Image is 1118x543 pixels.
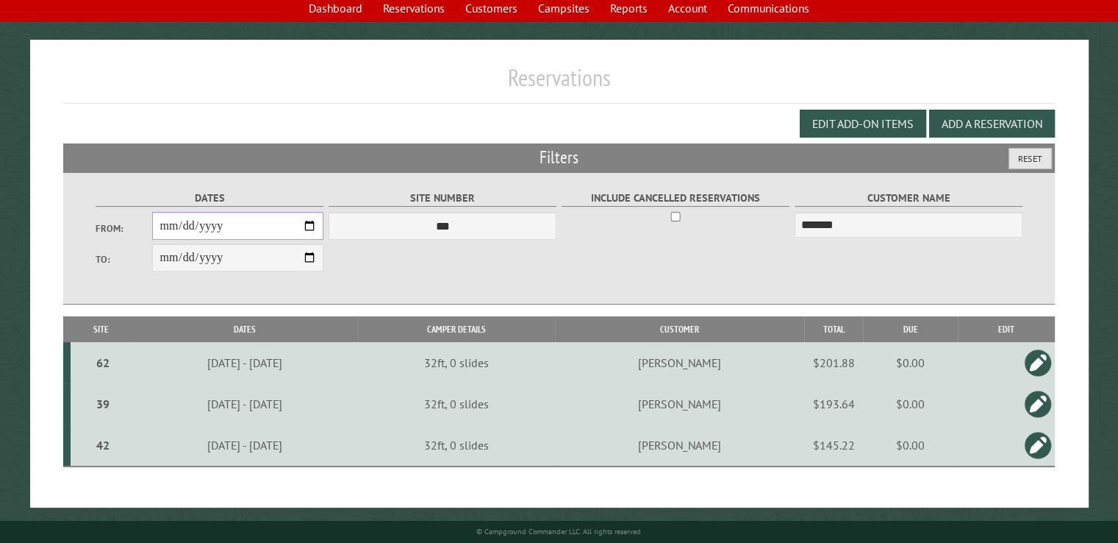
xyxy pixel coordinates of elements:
[863,342,958,383] td: $0.00
[358,316,555,342] th: Camper Details
[804,383,863,425] td: $193.64
[562,190,790,207] label: Include Cancelled Reservations
[804,316,863,342] th: Total
[555,383,804,425] td: [PERSON_NAME]
[76,438,129,452] div: 42
[804,342,863,383] td: $201.88
[329,190,557,207] label: Site Number
[863,316,958,342] th: Due
[863,425,958,466] td: $0.00
[358,342,555,383] td: 32ft, 0 slides
[555,342,804,383] td: [PERSON_NAME]
[795,190,1023,207] label: Customer Name
[76,397,129,411] div: 39
[63,63,1055,104] h1: Reservations
[134,397,356,411] div: [DATE] - [DATE]
[132,316,358,342] th: Dates
[96,252,153,266] label: To:
[958,316,1055,342] th: Edit
[863,383,958,425] td: $0.00
[358,425,555,466] td: 32ft, 0 slides
[476,527,642,536] small: © Campground Commander LLC. All rights reserved.
[134,438,356,452] div: [DATE] - [DATE]
[555,425,804,466] td: [PERSON_NAME]
[804,425,863,466] td: $145.22
[71,316,132,342] th: Site
[76,355,129,370] div: 62
[929,110,1055,138] button: Add a Reservation
[1008,148,1052,169] button: Reset
[96,221,153,235] label: From:
[63,143,1055,171] h2: Filters
[134,355,356,370] div: [DATE] - [DATE]
[555,316,804,342] th: Customer
[358,383,555,425] td: 32ft, 0 slides
[800,110,926,138] button: Edit Add-on Items
[96,190,324,207] label: Dates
